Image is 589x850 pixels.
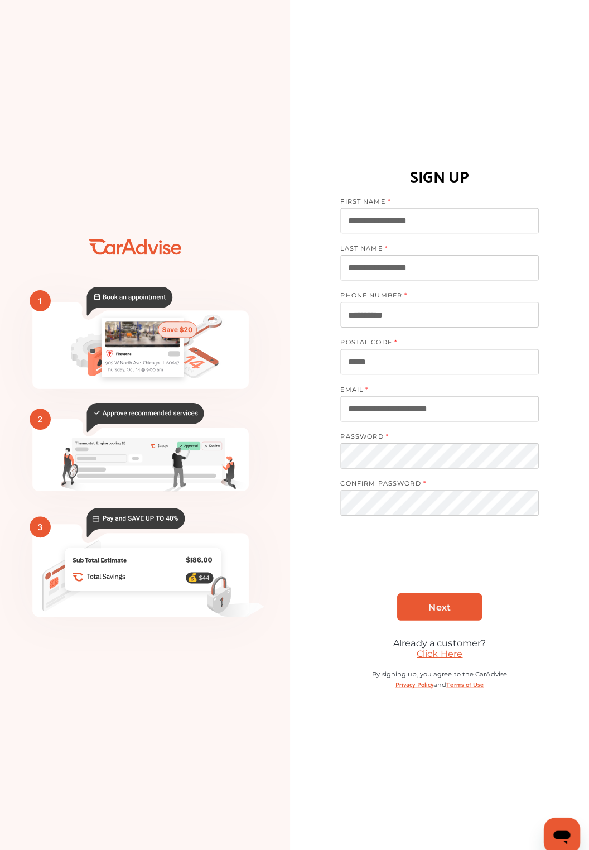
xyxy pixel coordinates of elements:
[193,564,204,574] text: 💰
[400,584,484,611] a: Next
[448,668,485,679] a: Terms of Use
[344,472,528,483] label: CONFIRM PASSWORD
[344,333,528,344] label: POSTAL CODE
[344,380,528,390] label: EMAIL
[413,159,471,186] h1: SIGN UP
[431,593,453,603] span: Next
[344,194,528,205] label: FIRST NAME
[344,660,539,690] div: By signing up, you agree to the CarAdvise and
[419,638,465,649] a: Click Here
[398,668,436,679] a: Privacy Policy
[357,532,527,576] iframe: reCAPTCHA
[344,628,539,638] div: Already a customer?
[344,287,528,297] label: PHONE NUMBER
[544,805,580,841] iframe: Button to launch messaging window
[344,241,528,251] label: LAST NAME
[344,426,528,436] label: PASSWORD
